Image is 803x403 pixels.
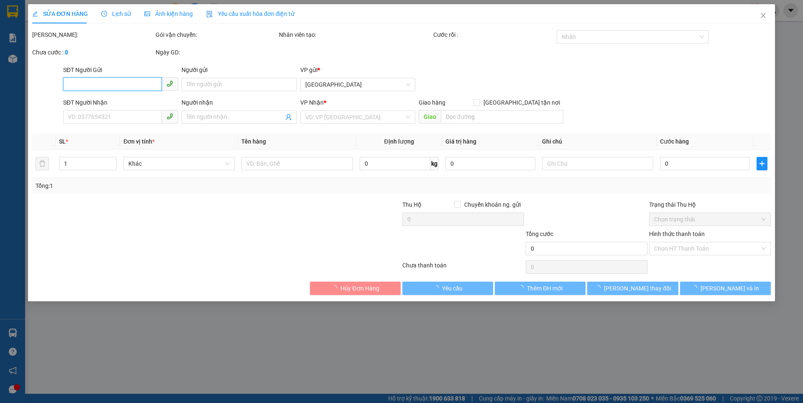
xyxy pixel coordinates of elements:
[445,138,476,145] span: Giá trị hàng
[300,99,324,106] span: VP Nhận
[757,160,767,167] span: plus
[461,200,524,209] span: Chuyển khoản ng. gửi
[300,65,415,74] div: VP gửi
[36,157,49,170] button: delete
[384,138,414,145] span: Định lượng
[752,4,775,28] button: Close
[156,30,277,39] div: Gói vận chuyển:
[166,113,173,120] span: phone
[279,30,432,39] div: Nhân viên tạo:
[691,285,701,291] span: loading
[495,282,586,295] button: Thêm ĐH mới
[587,282,678,295] button: [PERSON_NAME] thay đổi
[649,200,771,209] div: Trạng thái Thu Hộ
[182,98,297,107] div: Người nhận
[701,284,759,293] span: [PERSON_NAME] và In
[206,10,294,17] span: Yêu cầu xuất hóa đơn điện tử
[433,285,442,291] span: loading
[65,49,68,56] b: 0
[94,23,159,32] span: [PERSON_NAME]
[430,157,439,170] span: kg
[101,10,131,17] span: Lịch sử
[401,261,525,275] div: Chưa thanh toán
[310,282,401,295] button: Hủy Đơn Hàng
[156,48,277,57] div: Ngày GD:
[340,284,379,293] span: Hủy Đơn Hàng
[441,110,563,123] input: Dọc đường
[526,231,553,237] span: Tổng cước
[419,110,441,123] span: Giao
[73,14,133,23] span: 11:10:45 [DATE]
[128,157,230,170] span: Khác
[305,78,410,91] span: ĐẮK LẮK
[32,30,154,39] div: [PERSON_NAME]:
[542,157,653,170] input: Ghi Chú
[32,48,154,57] div: Chưa cước :
[419,99,445,106] span: Giao hàng
[757,157,767,170] button: plus
[539,133,657,150] th: Ghi chú
[59,138,66,145] span: SL
[595,285,604,291] span: loading
[63,98,178,107] div: SĐT Người Nhận
[36,181,310,190] div: Tổng: 1
[144,11,150,17] span: picture
[123,138,155,145] span: Đơn vị tính
[660,138,689,145] span: Cước hàng
[649,231,705,237] label: Hình thức thanh toán
[433,30,555,39] div: Cước rồi :
[654,213,766,226] span: Chọn trạng thái
[285,114,292,121] span: user-add
[480,98,563,107] span: [GEOGRAPHIC_DATA] tận nơi
[206,11,213,18] img: icon
[182,65,297,74] div: Người gửi
[402,282,493,295] button: Yêu cầu
[604,284,671,293] span: [PERSON_NAME] thay đổi
[527,284,563,293] span: Thêm ĐH mới
[32,10,88,17] span: SỬA ĐƠN HÀNG
[760,12,767,19] span: close
[241,157,353,170] input: VD: Bàn, Ghế
[680,282,771,295] button: [PERSON_NAME] và In
[144,10,193,17] span: Ảnh kiện hàng
[241,138,266,145] span: Tên hàng
[31,14,222,32] span: Thời gian : - Nhân viên nhận hàng :
[166,80,173,87] span: phone
[63,65,178,74] div: SĐT Người Gửi
[101,11,107,17] span: clock-circle
[518,285,527,291] span: loading
[442,284,463,293] span: Yêu cầu
[402,201,422,208] span: Thu Hộ
[331,285,340,291] span: loading
[32,11,38,17] span: edit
